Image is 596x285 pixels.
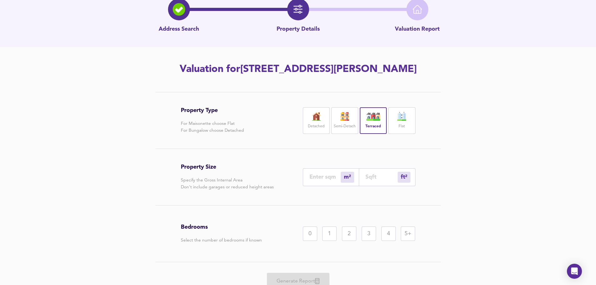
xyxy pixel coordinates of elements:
[159,25,199,33] p: Address Search
[388,107,415,134] div: Flat
[362,226,376,241] div: 3
[567,264,582,279] div: Open Intercom Messenger
[303,226,317,241] div: 0
[334,123,356,130] label: Semi-Detach
[398,172,410,183] div: m²
[394,112,410,121] img: flat-icon
[413,5,422,14] img: home-icon
[399,123,405,130] label: Flat
[341,172,354,183] div: m²
[181,224,262,231] h3: Bedrooms
[322,226,337,241] div: 1
[365,112,381,121] img: house-icon
[337,112,353,121] img: house-icon
[181,120,244,134] p: For Maisonette choose Flat For Bungalow choose Detached
[365,174,398,180] input: Sqft
[181,107,244,114] h3: Property Type
[365,123,381,130] label: Terraced
[181,177,274,191] p: Specify the Gross Internal Area Don't include garages or reduced height areas
[395,25,440,33] p: Valuation Report
[181,237,262,244] p: Select the number of bedrooms if known
[181,164,274,170] h3: Property Size
[277,25,320,33] p: Property Details
[360,107,387,134] div: Terraced
[308,123,324,130] label: Detached
[303,107,330,134] div: Detached
[293,5,303,14] img: filter-icon
[121,63,475,76] h2: Valuation for [STREET_ADDRESS][PERSON_NAME]
[308,112,324,121] img: house-icon
[173,3,185,16] img: search-icon
[381,226,396,241] div: 4
[342,226,356,241] div: 2
[401,226,415,241] div: 5+
[331,107,358,134] div: Semi-Detach
[309,174,341,180] input: Enter sqm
